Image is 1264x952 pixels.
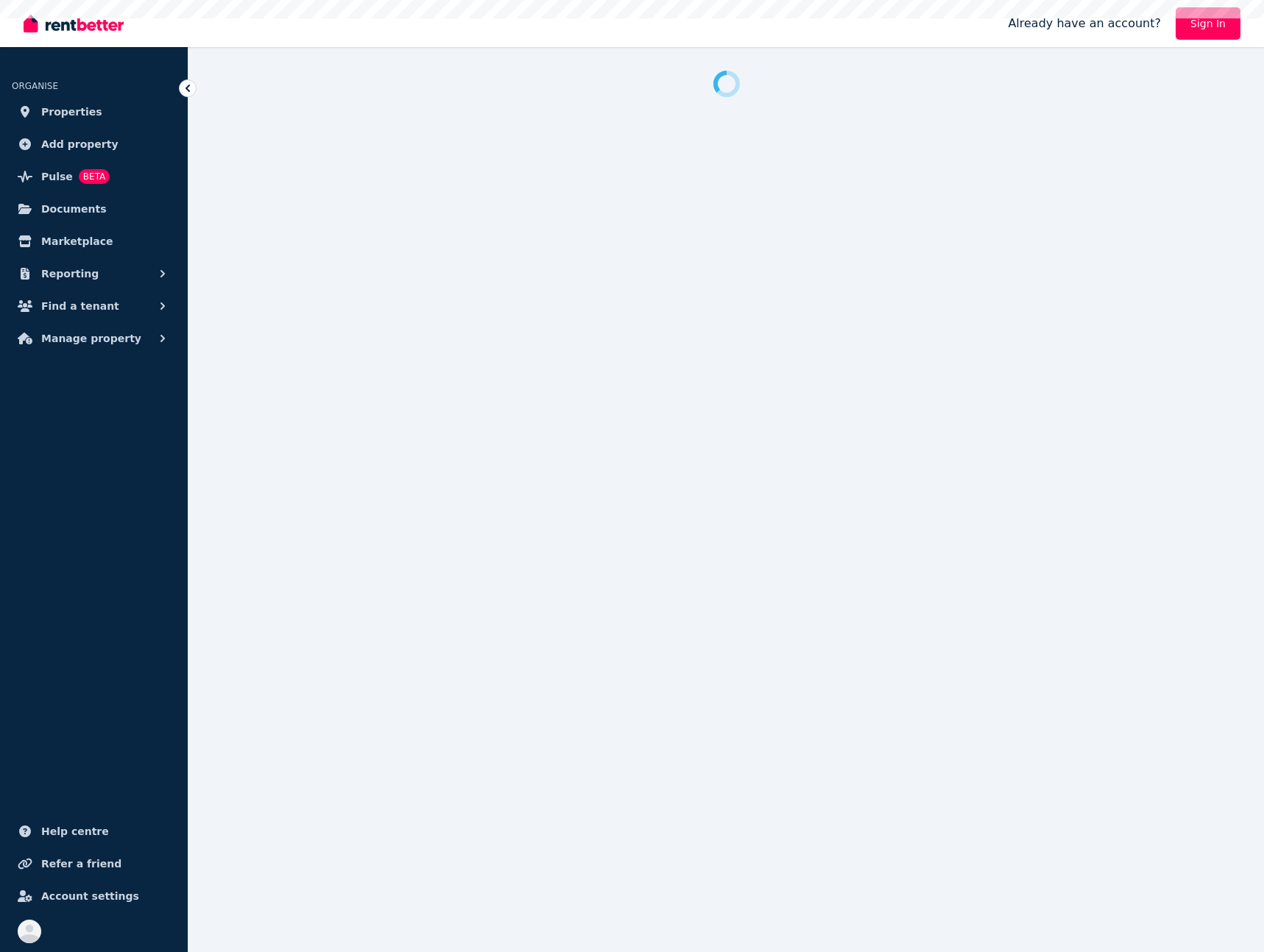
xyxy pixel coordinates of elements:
[12,291,176,321] button: Find a tenant
[41,823,109,840] span: Help centre
[41,855,121,873] span: Refer a friend
[12,129,176,159] a: Add property
[41,887,139,905] span: Account settings
[12,194,176,224] a: Documents
[41,103,102,121] span: Properties
[12,849,176,878] a: Refer a friend
[12,97,176,127] a: Properties
[1008,15,1161,32] span: Already have an account?
[1176,7,1240,40] a: Sign In
[41,135,119,153] span: Add property
[41,265,99,283] span: Reporting
[41,297,119,315] span: Find a tenant
[79,169,110,184] span: BETA
[41,232,113,250] span: Marketplace
[12,227,176,256] a: Marketplace
[12,817,176,846] a: Help centre
[41,330,141,347] span: Manage property
[12,162,176,191] a: PulseBETA
[24,13,124,35] img: RentBetter
[12,81,58,91] span: ORGANISE
[12,324,176,353] button: Manage property
[41,200,107,218] span: Documents
[41,168,73,185] span: Pulse
[12,259,176,288] button: Reporting
[12,881,176,911] a: Account settings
